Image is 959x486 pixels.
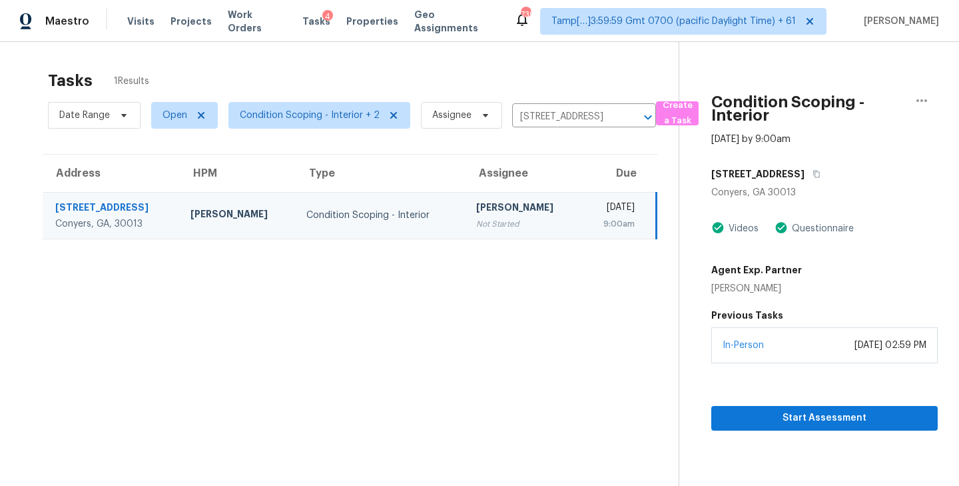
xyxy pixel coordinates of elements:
button: Start Assessment [711,406,938,431]
th: Address [43,155,180,192]
span: Start Assessment [722,410,927,427]
div: [PERSON_NAME] [711,282,802,295]
div: 739 [521,8,530,21]
img: Artifact Present Icon [775,221,788,235]
img: Artifact Present Icon [711,221,725,235]
div: [PERSON_NAME] [190,207,285,224]
span: Geo Assignments [414,8,498,35]
div: [DATE] [593,201,635,217]
div: Questionnaire [788,222,854,235]
div: Not Started [476,217,571,231]
div: Condition Scoping - Interior [306,209,455,222]
span: Date Range [59,109,110,122]
span: 1 Results [114,75,149,88]
div: [STREET_ADDRESS] [55,201,169,217]
button: Create a Task [656,101,699,125]
h2: Condition Scoping - Interior [711,95,906,122]
div: [PERSON_NAME] [476,201,571,217]
div: [DATE] by 9:00am [711,133,791,146]
span: Work Orders [228,8,286,35]
h5: [STREET_ADDRESS] [711,167,804,181]
span: Visits [127,15,155,28]
span: Create a Task [663,98,692,129]
div: Conyers, GA, 30013 [55,217,169,231]
span: Assignee [432,109,472,122]
button: Open [639,108,657,127]
div: [DATE] 02:59 PM [854,339,926,352]
span: Maestro [45,15,89,28]
span: Open [162,109,187,122]
h5: Agent Exp. Partner [711,263,802,277]
span: [PERSON_NAME] [858,15,939,28]
th: Due [582,155,657,192]
th: HPM [180,155,296,192]
span: Tasks [302,17,330,26]
span: Properties [346,15,398,28]
div: Conyers, GA 30013 [711,186,938,199]
th: Assignee [466,155,581,192]
th: Type [296,155,466,192]
h2: Tasks [48,74,93,87]
input: Search by address [512,107,619,127]
span: Tamp[…]3:59:59 Gmt 0700 (pacific Daylight Time) + 61 [551,15,796,28]
span: Projects [170,15,212,28]
span: Condition Scoping - Interior + 2 [240,109,380,122]
div: Videos [725,222,759,235]
button: Copy Address [804,162,822,186]
h5: Previous Tasks [711,309,938,322]
div: 9:00am [593,217,635,231]
a: In-Person [723,341,764,350]
div: 4 [322,10,333,23]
